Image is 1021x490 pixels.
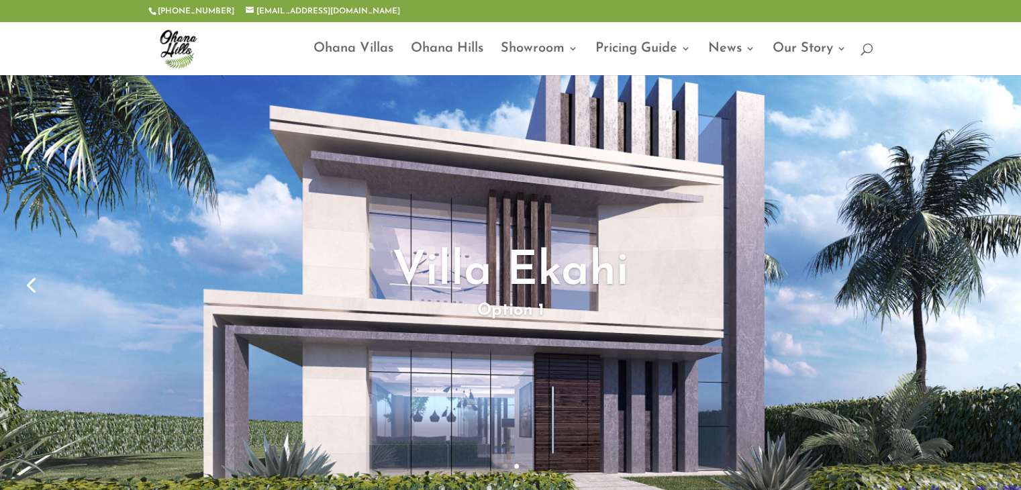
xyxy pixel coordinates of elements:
a: 1 [503,464,507,469]
a: [PHONE_NUMBER] [158,7,234,15]
a: Ohana Hills [411,44,483,75]
h1: Villa Ekahi [133,249,887,303]
a: News [708,44,755,75]
img: ohana-hills [151,21,205,75]
p: Option 1 [133,303,887,319]
a: Showroom [501,44,578,75]
a: Ohana Villas [313,44,393,75]
a: 2 [514,464,519,469]
a: Our Story [773,44,846,75]
a: Pricing Guide [595,44,691,75]
a: [EMAIL_ADDRESS][DOMAIN_NAME] [246,7,400,15]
